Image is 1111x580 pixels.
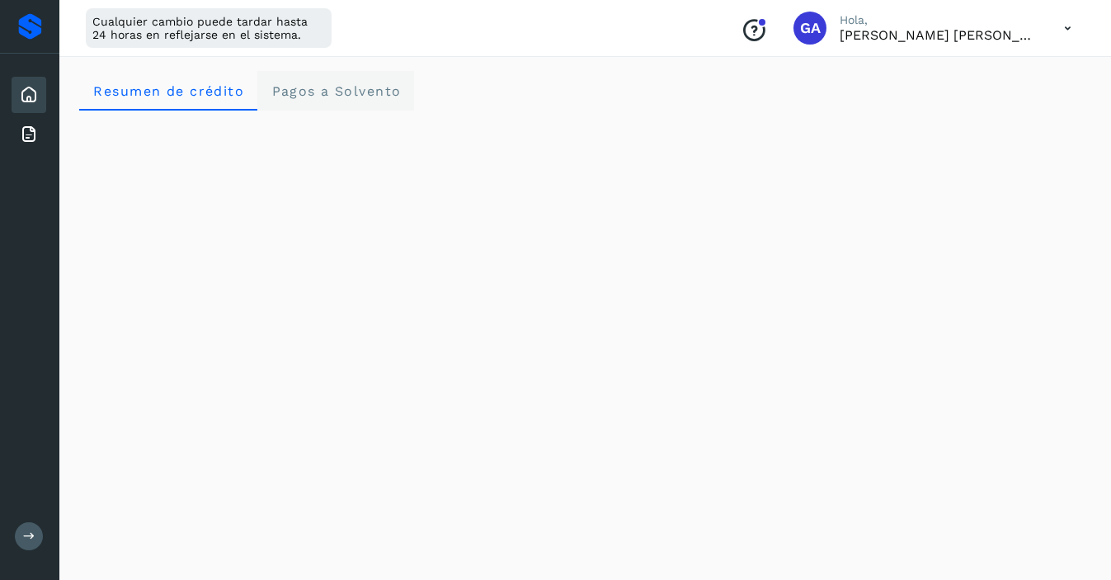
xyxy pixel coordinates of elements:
[271,83,401,99] span: Pagos a Solvento
[12,77,46,113] div: Inicio
[12,116,46,153] div: Facturas
[86,8,332,48] div: Cualquier cambio puede tardar hasta 24 horas en reflejarse en el sistema.
[840,13,1038,27] p: Hola,
[840,27,1038,43] p: GUILLERMO ALBERTO RODRIGUEZ
[92,83,244,99] span: Resumen de crédito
